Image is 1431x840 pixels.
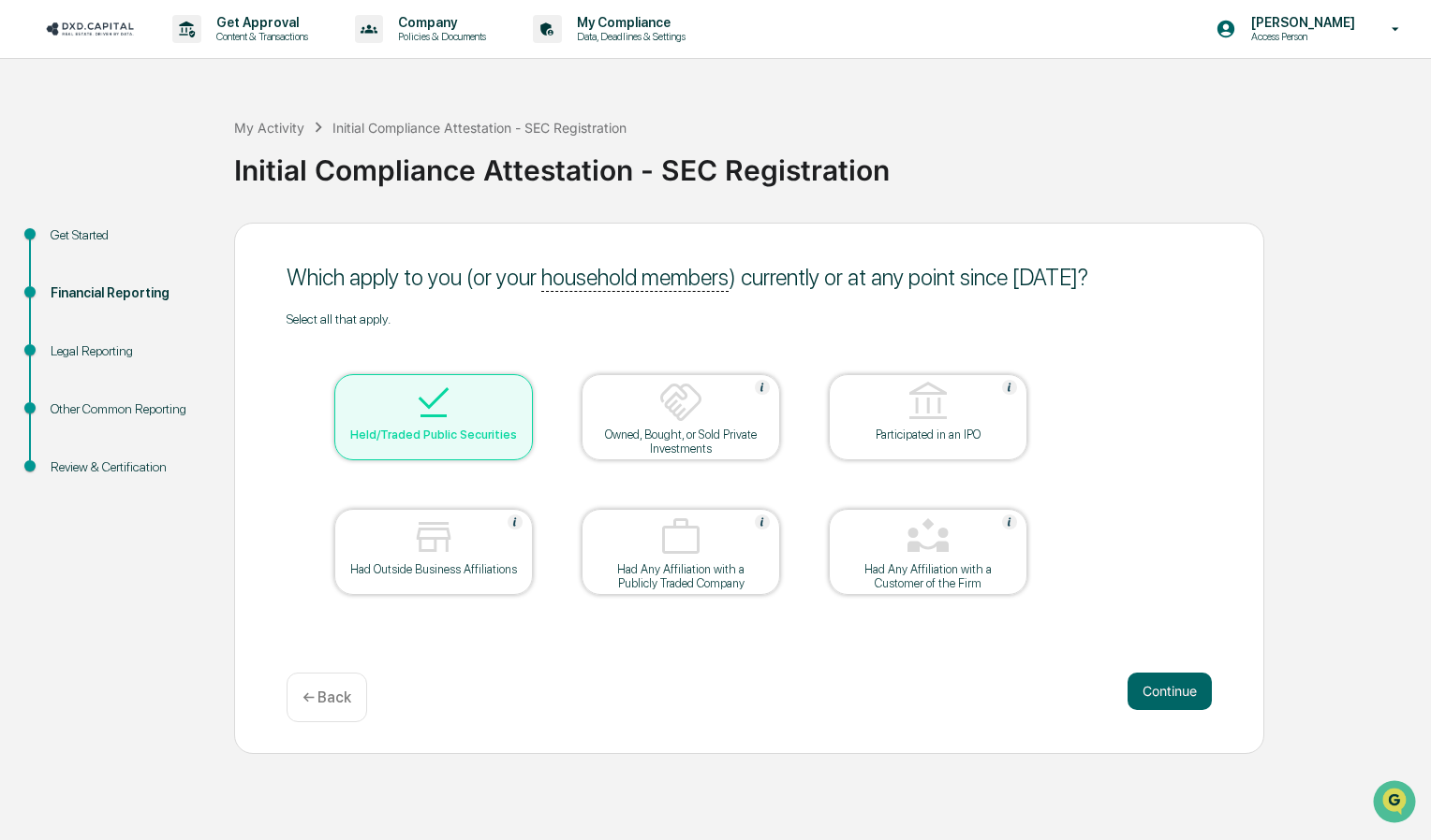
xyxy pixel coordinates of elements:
[45,20,135,37] img: logo
[186,316,227,330] span: Pylon
[37,270,118,289] span: Data Lookup
[51,457,204,477] div: Review & Certification
[349,562,518,576] div: Had Outside Business Affiliations
[906,380,951,425] img: Participated in an IPO
[201,30,317,43] p: Content & Transactions
[11,227,128,261] a: 🖐️Preclearance
[19,272,34,287] div: 🔎
[11,263,125,297] a: 🔎Data Lookup
[64,142,307,161] div: Start new chat
[844,562,1012,590] div: Had Any Affiliation with a Customer of the Firm
[844,427,1012,442] div: Participated in an IPO
[136,237,151,252] div: 🗄️
[234,120,304,136] div: My Activity
[51,283,204,303] div: Financial Reporting
[411,380,456,425] img: Held/Traded Public Securities
[1236,30,1365,43] p: Access Person
[332,120,627,136] div: Initial Compliance Attestation - SEC Registration
[562,15,695,30] p: My Compliance
[349,427,518,442] div: Held/Traded Public Securities
[1128,673,1212,710] button: Continue
[658,514,703,559] img: Had Any Affiliation with a Publicly Traded Company
[128,227,240,261] a: 🗄️Attestations
[658,380,703,425] img: Owned, Bought, or Sold Private Investments
[562,30,695,43] p: Data, Deadlines & Settings
[287,264,1212,291] div: Which apply to you (or your ) currently or at any point since [DATE] ?
[132,315,227,330] a: Powered byPylon
[318,148,341,170] button: Start new chat
[302,688,351,706] p: ← Back
[287,311,1212,326] div: Select all that apply.
[64,161,237,176] div: We're available if you need us!
[51,341,204,361] div: Legal Reporting
[51,225,204,245] div: Get Started
[234,138,1422,187] div: Initial Compliance Attestation - SEC Registration
[411,514,456,559] img: Had Outside Business Affiliations
[597,562,765,590] div: Had Any Affiliation with a Publicly Traded Company
[1002,380,1017,395] img: Help
[1002,514,1017,529] img: Help
[51,399,204,419] div: Other Common Reporting
[597,427,765,456] div: Owned, Bought, or Sold Private Investments
[19,142,52,176] img: 1746055101610-c473b297-6a78-478c-a979-82029cc54cd1
[508,514,523,529] img: Help
[201,15,317,30] p: Get Approval
[19,38,341,68] p: How can we help?
[906,514,951,559] img: Had Any Affiliation with a Customer of the Firm
[37,235,121,253] span: Preclearance
[1236,15,1365,30] p: [PERSON_NAME]
[755,514,770,529] img: Help
[541,264,729,292] u: household members
[155,235,232,253] span: Attestations
[19,237,34,252] div: 🖐️
[755,380,770,395] img: Help
[383,30,495,43] p: Policies & Documents
[1371,778,1422,829] iframe: Open customer support
[383,15,495,30] p: Company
